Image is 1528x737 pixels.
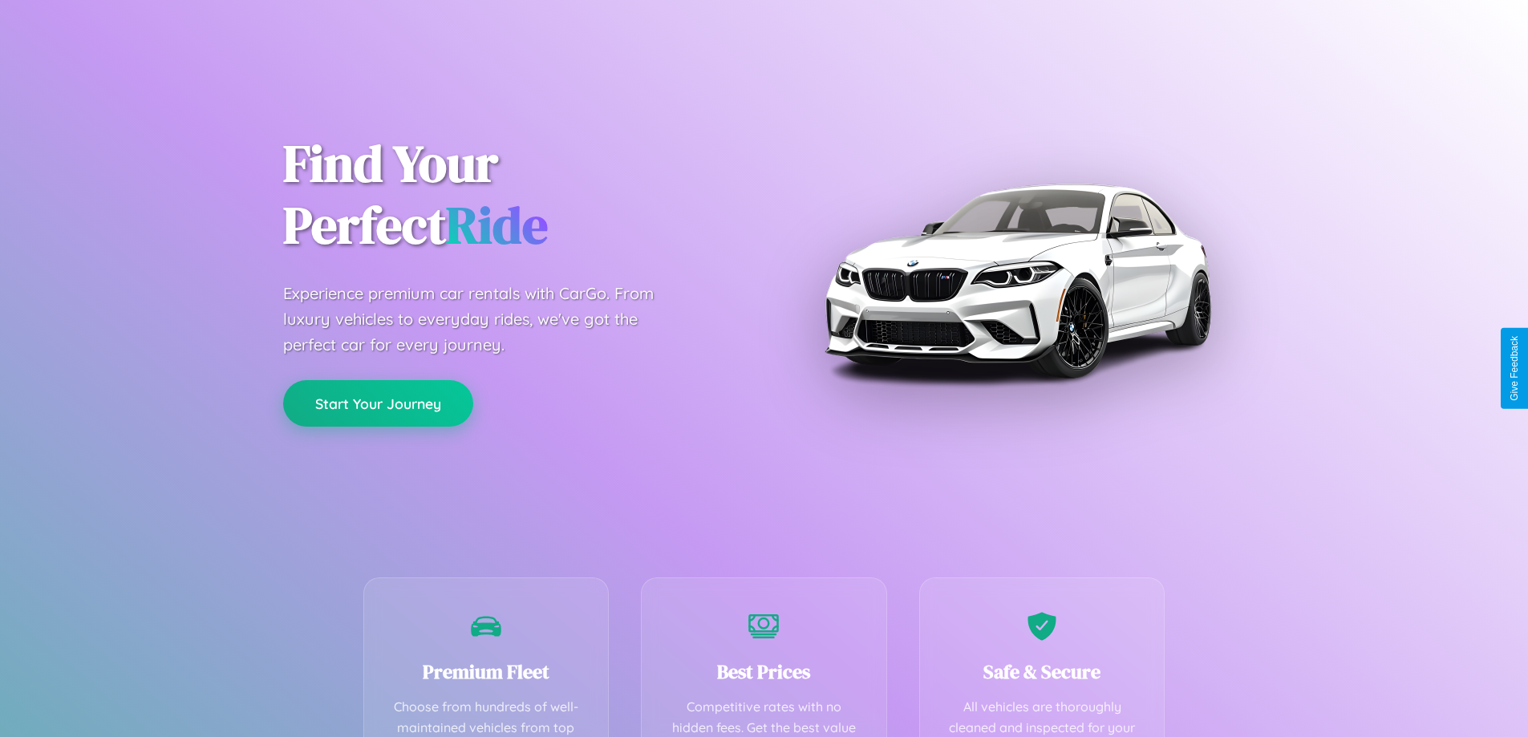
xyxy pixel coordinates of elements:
h3: Best Prices [666,658,862,685]
h1: Find Your Perfect [283,133,740,257]
div: Give Feedback [1509,336,1520,401]
h3: Safe & Secure [944,658,1141,685]
span: Ride [446,190,548,260]
img: Premium BMW car rental vehicle [817,80,1218,481]
h3: Premium Fleet [388,658,585,685]
button: Start Your Journey [283,380,473,427]
p: Experience premium car rentals with CarGo. From luxury vehicles to everyday rides, we've got the ... [283,281,684,358]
